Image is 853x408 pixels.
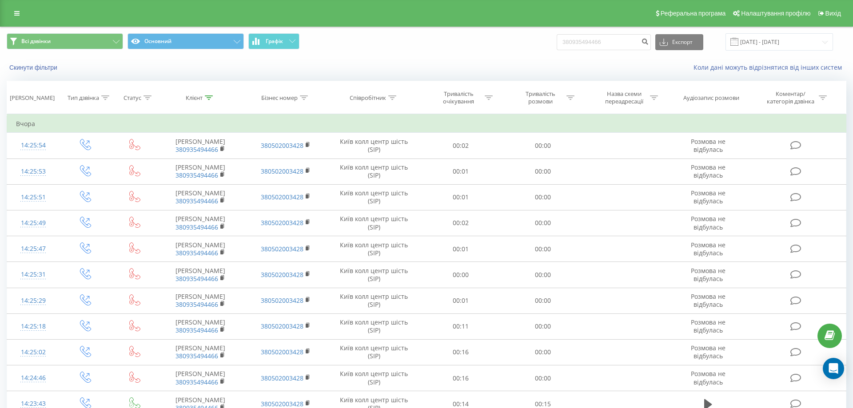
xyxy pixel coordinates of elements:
button: Скинути фільтри [7,63,62,71]
button: Основний [128,33,244,49]
a: 380935494466 [175,171,218,179]
td: 00:01 [420,236,502,262]
div: 14:25:53 [16,163,51,180]
td: 00:00 [502,210,583,236]
td: [PERSON_NAME] [158,210,243,236]
div: 14:25:54 [16,137,51,154]
td: 00:00 [502,339,583,365]
a: 380935494466 [175,249,218,257]
a: 380502003428 [261,374,303,382]
span: Всі дзвінки [21,38,51,45]
div: Аудіозапис розмови [683,94,739,102]
td: 00:01 [420,184,502,210]
td: 00:01 [420,158,502,184]
div: Назва схеми переадресації [600,90,648,105]
button: Графік [248,33,299,49]
td: Київ колл центр шість (SIP) [328,262,420,288]
td: Київ колл центр шість (SIP) [328,288,420,313]
td: 00:02 [420,133,502,158]
span: Графік [266,38,283,44]
a: 380935494466 [175,326,218,334]
span: Розмова не відбулась [691,292,725,309]
td: Київ колл центр шість (SIP) [328,339,420,365]
div: Клієнт [186,94,203,102]
span: Розмова не відбулась [691,241,725,257]
button: Експорт [655,34,703,50]
td: [PERSON_NAME] [158,262,243,288]
a: 380502003428 [261,218,303,227]
a: 380502003428 [261,141,303,150]
span: Розмова не відбулась [691,318,725,334]
a: 380502003428 [261,296,303,305]
td: [PERSON_NAME] [158,236,243,262]
td: 00:00 [502,262,583,288]
div: Тривалість очікування [435,90,482,105]
div: 14:25:51 [16,189,51,206]
div: Тип дзвінка [68,94,99,102]
td: 00:00 [502,236,583,262]
a: 380502003428 [261,167,303,175]
td: [PERSON_NAME] [158,158,243,184]
td: 00:00 [502,184,583,210]
td: Київ колл центр шість (SIP) [328,210,420,236]
td: 00:01 [420,288,502,313]
td: Київ колл центр шість (SIP) [328,236,420,262]
td: [PERSON_NAME] [158,365,243,391]
div: 14:25:31 [16,266,51,283]
div: 14:25:29 [16,292,51,309]
div: 14:25:02 [16,344,51,361]
a: Коли дані можуть відрізнятися вiд інших систем [694,63,846,71]
td: 00:16 [420,365,502,391]
a: 380502003428 [261,245,303,253]
td: Київ колл центр шість (SIP) [328,158,420,184]
span: Розмова не відбулась [691,369,725,386]
div: 14:25:18 [16,318,51,335]
div: Тривалість розмови [517,90,564,105]
td: [PERSON_NAME] [158,313,243,339]
a: 380935494466 [175,352,218,360]
div: 14:25:47 [16,240,51,257]
td: 00:00 [502,158,583,184]
span: Реферальна програма [661,10,726,17]
a: 380502003428 [261,348,303,356]
span: Розмова не відбулась [691,266,725,283]
div: 14:24:46 [16,369,51,387]
td: [PERSON_NAME] [158,133,243,158]
span: Вихід [825,10,841,17]
a: 380502003428 [261,193,303,201]
td: 00:00 [502,313,583,339]
a: 380502003428 [261,400,303,408]
td: 00:02 [420,210,502,236]
a: 380935494466 [175,274,218,283]
button: Всі дзвінки [7,33,123,49]
span: Розмова не відбулась [691,214,725,231]
input: Пошук за номером [557,34,651,50]
a: 380935494466 [175,223,218,231]
td: Київ колл центр шість (SIP) [328,313,420,339]
td: 00:16 [420,339,502,365]
a: 380502003428 [261,270,303,279]
span: Розмова не відбулась [691,189,725,205]
td: 00:00 [502,365,583,391]
span: Розмова не відбулась [691,137,725,154]
td: 00:00 [502,133,583,158]
span: Налаштування профілю [741,10,810,17]
div: Коментар/категорія дзвінка [765,90,817,105]
td: 00:00 [502,288,583,313]
div: 14:25:49 [16,214,51,232]
a: 380935494466 [175,378,218,386]
a: 380935494466 [175,300,218,309]
div: Бізнес номер [261,94,298,102]
td: [PERSON_NAME] [158,339,243,365]
a: 380935494466 [175,197,218,205]
div: Співробітник [350,94,386,102]
span: Розмова не відбулась [691,344,725,360]
td: Вчора [7,115,846,133]
td: 00:00 [420,262,502,288]
a: 380502003428 [261,322,303,330]
div: [PERSON_NAME] [10,94,55,102]
td: [PERSON_NAME] [158,184,243,210]
a: 380935494466 [175,145,218,154]
div: Open Intercom Messenger [823,358,844,379]
td: Київ колл центр шість (SIP) [328,184,420,210]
